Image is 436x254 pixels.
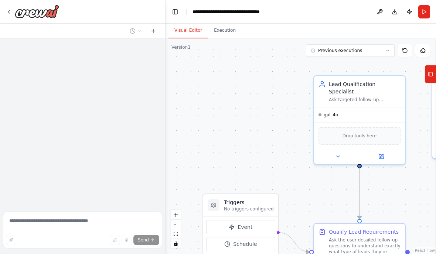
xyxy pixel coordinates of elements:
[6,235,16,245] button: Improve this prompt
[133,235,159,245] button: Send
[329,80,401,95] div: Lead Qualification Specialist
[208,23,242,38] button: Execution
[356,161,363,219] g: Edge from 3dc15ad7-f7d8-4d00-bcbb-c7a2f235917d to c2e5427a-9e6d-46b6-b8dd-0560253468d6
[206,237,275,251] button: Schedule
[224,199,274,206] h3: Triggers
[306,44,395,57] button: Previous executions
[127,27,144,35] button: Switch to previous chat
[415,248,435,253] a: React Flow attribution
[193,8,260,16] nav: breadcrumb
[313,75,406,165] div: Lead Qualification SpecialistAsk targeted follow-up questions to understand exactly what type of ...
[171,210,181,220] button: zoom in
[171,239,181,248] button: toggle interactivity
[329,228,399,236] div: Qualify Lead Requirements
[122,235,132,245] button: Click to speak your automation idea
[329,97,401,103] div: Ask targeted follow-up questions to understand exactly what type of leads the user is looking for...
[324,112,338,118] span: gpt-4o
[170,7,180,17] button: Hide left sidebar
[343,132,377,140] span: Drop tools here
[171,229,181,239] button: fit view
[168,23,208,38] button: Visual Editor
[110,235,120,245] button: Upload files
[171,44,191,50] div: Version 1
[171,210,181,248] div: React Flow controls
[233,240,257,248] span: Schedule
[15,5,59,18] img: Logo
[138,237,149,243] span: Send
[206,220,275,234] button: Event
[360,152,402,161] button: Open in side panel
[147,27,159,35] button: Start a new chat
[318,48,362,54] span: Previous executions
[238,223,252,231] span: Event
[224,206,274,212] p: No triggers configured
[171,220,181,229] button: zoom out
